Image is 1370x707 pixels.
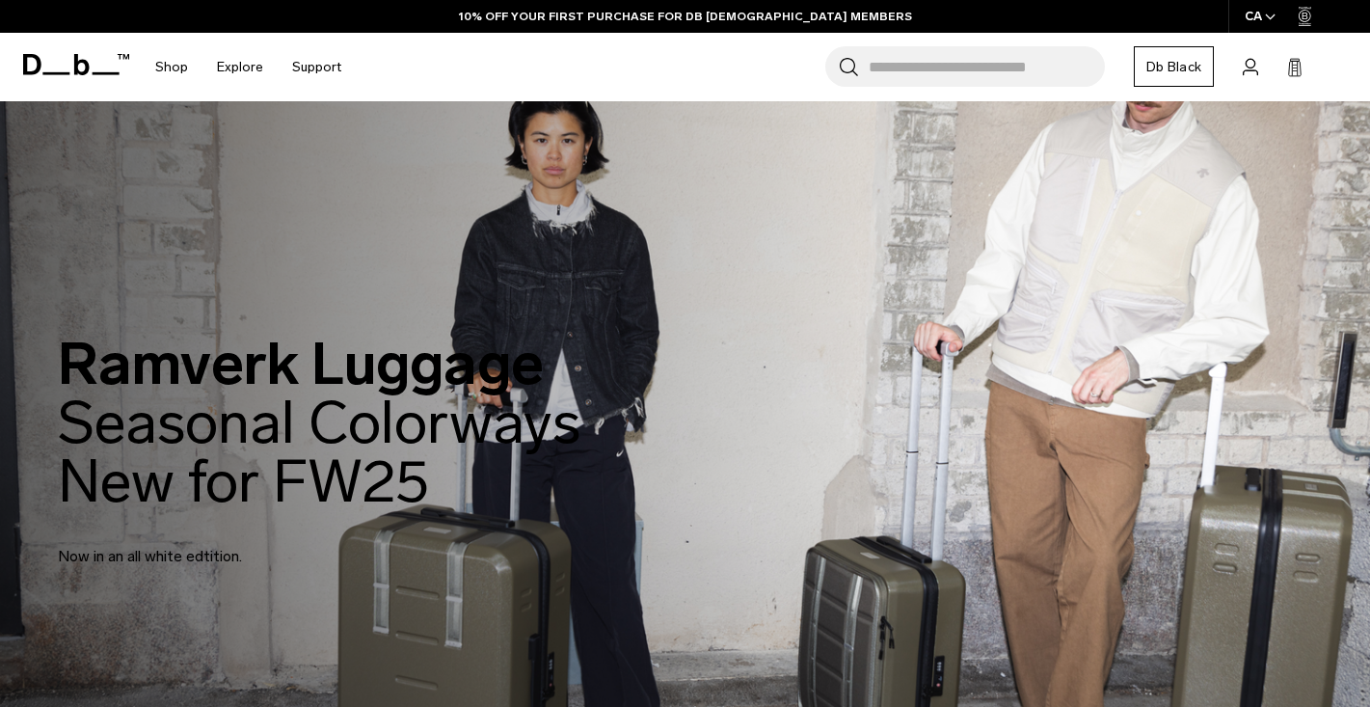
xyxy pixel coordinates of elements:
[155,33,188,101] a: Shop
[459,8,912,25] a: 10% OFF YOUR FIRST PURCHASE FOR DB [DEMOGRAPHIC_DATA] MEMBERS
[58,335,580,511] h2: Ramverk Luggage
[141,33,356,101] nav: Main Navigation
[217,33,263,101] a: Explore
[58,388,580,517] span: Seasonal Colorways New for FW25
[1134,46,1214,87] a: Db Black
[292,33,341,101] a: Support
[58,522,521,568] p: Now in an all white edtition.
